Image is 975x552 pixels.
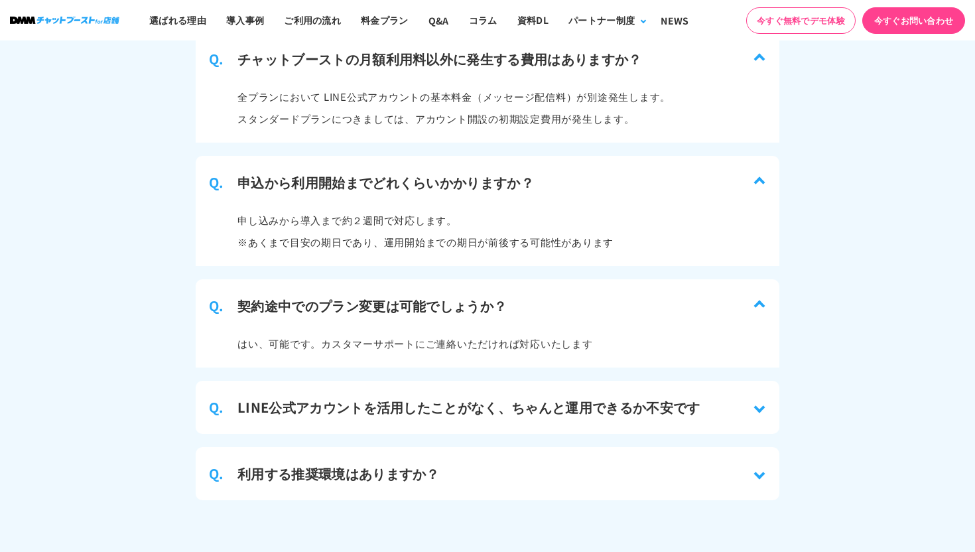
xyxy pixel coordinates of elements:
a: 今すぐ無料でデモ体験 [746,7,856,34]
span: Q. [209,172,224,192]
span: Q. [209,464,224,484]
h3: 申込から利用開始までどれくらいかかりますか？ [237,172,534,192]
img: ロゴ [10,17,119,24]
a: 今すぐお問い合わせ [862,7,965,34]
p: 申し込みから導入まで約２週間で対応します。 ※あくまで目安の期日であり、運用開始までの期日が前後する可能性があります [237,209,614,253]
h3: LINE公式アカウントを活用したことがなく、ちゃんと運用できるか不安です [237,397,700,417]
h3: 契約途中でのプラン変更は可能でしょうか？ [237,296,507,316]
h3: 利用する推奨環境はありますか？ [237,464,440,484]
p: はい、可能です。カスタマーサポートにご連絡いただければ対応いたします [237,332,593,354]
p: 全プランにおいて LINE公式アカウントの基本料金（メッセージ配信料）が別途発生します。 スタンダードプランにつきましては、アカウント開設の初期設定費用が発生します。 [237,86,671,129]
span: Q. [209,49,224,69]
h3: チャットブーストの月額利用料以外に発生する費用はありますか？ [237,49,642,69]
span: Q. [209,296,224,316]
span: Q. [209,397,224,417]
div: パートナー制度 [568,13,635,27]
